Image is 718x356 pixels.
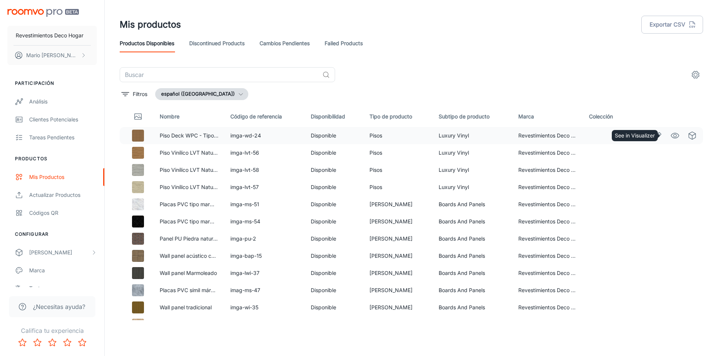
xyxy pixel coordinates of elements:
[29,284,97,292] div: Textos
[433,161,512,179] td: Luxury Vinyl
[433,230,512,247] td: Boards And Panels
[305,264,363,282] td: Disponible
[363,106,433,127] th: Tipo de producto
[160,218,258,225] a: Placas PVC tipo marmol - Mármol negro
[363,127,433,144] td: Pisos
[154,106,224,127] th: Nombre
[7,26,97,45] button: Revestimientos Deco Hogar
[29,209,97,217] div: Códigos QR
[305,127,363,144] td: Disponible
[29,173,97,181] div: Mis productos
[512,127,583,144] td: Revestimientos Deco Hogar
[26,51,79,59] p: Mario [PERSON_NAME]
[60,335,75,350] button: Rate 4 star
[363,247,433,264] td: [PERSON_NAME]
[224,282,305,299] td: imag-ms-47
[512,144,583,161] td: Revestimientos Deco Hogar
[224,213,305,230] td: imga-ms-54
[363,144,433,161] td: Pisos
[305,299,363,316] td: Disponible
[224,127,305,144] td: imga-wd-24
[305,282,363,299] td: Disponible
[512,106,583,127] th: Marca
[160,253,268,259] a: Wall panel acústico cuadrado - Marrón claro
[189,34,245,52] a: Discontinued Products
[433,282,512,299] td: Boards And Panels
[224,264,305,282] td: imga-lwi-37
[160,149,242,156] a: Piso Vinílico LVT Natural - Marrón
[134,112,142,121] svg: Thumbnail
[15,335,30,350] button: Rate 1 star
[305,161,363,179] td: Disponible
[155,88,248,100] button: español ([GEOGRAPHIC_DATA])
[29,97,97,106] div: Análisis
[305,106,363,127] th: Disponibilidad
[305,230,363,247] td: Disponible
[120,67,319,82] input: Buscar
[363,282,433,299] td: [PERSON_NAME]
[669,129,681,142] a: See in Visualizer
[433,213,512,230] td: Boards And Panels
[224,196,305,213] td: imga-ms-51
[363,316,433,333] td: [PERSON_NAME]
[512,230,583,247] td: Revestimientos Deco Hogar
[305,316,363,333] td: Disponible
[33,302,85,311] span: ¿Necesitas ayuda?
[433,299,512,316] td: Boards And Panels
[512,299,583,316] td: Revestimientos Deco Hogar
[160,235,276,242] a: Panel PU Piedra natural apilada - Mix-marrones
[30,335,45,350] button: Rate 2 star
[363,264,433,282] td: [PERSON_NAME]
[160,304,212,310] a: Wall panel tradicional
[363,161,433,179] td: Pisos
[433,179,512,196] td: Luxury Vinyl
[224,144,305,161] td: imga-lvt-56
[433,196,512,213] td: Boards And Panels
[433,264,512,282] td: Boards And Panels
[512,161,583,179] td: Revestimientos Deco Hogar
[305,213,363,230] td: Disponible
[16,31,83,40] p: Revestimientos Deco Hogar
[29,248,91,257] div: [PERSON_NAME]
[7,9,79,17] img: Roomvo PRO Beta
[512,247,583,264] td: Revestimientos Deco Hogar
[363,196,433,213] td: [PERSON_NAME]
[160,132,280,139] a: Piso Deck WPC - Tipo madera - 290cm - Marrón
[305,179,363,196] td: Disponible
[363,213,433,230] td: [PERSON_NAME]
[224,161,305,179] td: imga-lvt-58
[224,316,305,333] td: imga-pu-10
[433,106,512,127] th: Subtipo de producto
[120,18,181,31] h1: Mis productos
[224,230,305,247] td: imga-pu-2
[512,316,583,333] td: Revestimientos Deco Hogar
[512,213,583,230] td: Revestimientos Deco Hogar
[260,34,310,52] a: Cambios pendientes
[512,282,583,299] td: Revestimientos Deco Hogar
[641,16,703,34] button: Exportar CSV
[433,247,512,264] td: Boards And Panels
[29,191,97,199] div: Actualizar productos
[29,133,97,142] div: Tareas pendientes
[512,196,583,213] td: Revestimientos Deco Hogar
[305,144,363,161] td: Disponible
[224,299,305,316] td: imga-wi-35
[363,179,433,196] td: Pisos
[29,115,97,124] div: Clientes potenciales
[133,90,147,98] p: Filtros
[120,88,149,100] button: filter
[363,299,433,316] td: [PERSON_NAME]
[7,46,97,65] button: Mario [PERSON_NAME]
[305,247,363,264] td: Disponible
[325,34,363,52] a: Failed Products
[6,326,98,335] p: Califica tu experiencia
[224,247,305,264] td: imga-bap-15
[45,335,60,350] button: Rate 3 star
[224,179,305,196] td: imga-lvt-57
[160,167,234,173] a: Piso Vinílico LVT Natural - Gris
[433,127,512,144] td: Luxury Vinyl
[29,266,97,275] div: Marca
[583,106,632,127] th: Colección
[433,316,512,333] td: Boards And Panels
[75,335,90,350] button: Rate 5 star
